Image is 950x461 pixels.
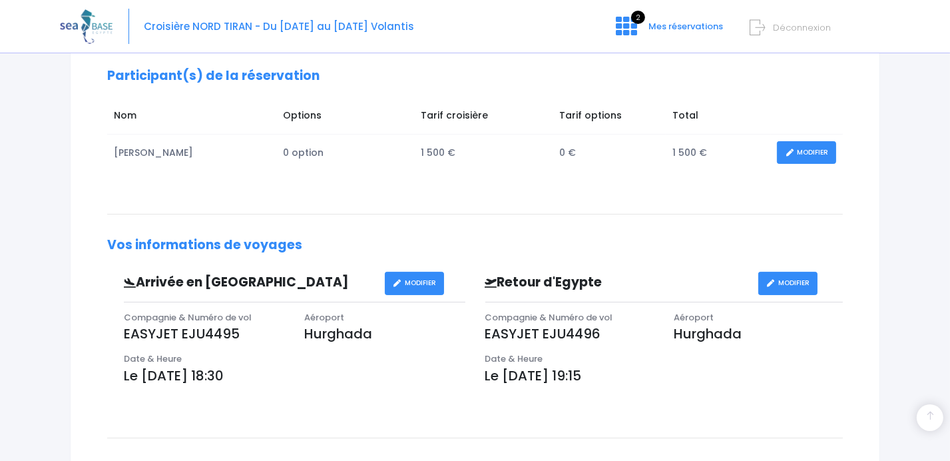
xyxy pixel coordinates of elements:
td: Options [276,102,414,134]
p: Hurghada [304,324,465,344]
p: Le [DATE] 18:30 [124,366,465,386]
h2: Participant(s) de la réservation [107,69,843,84]
a: MODIFIER [385,272,444,295]
td: Tarif options [553,102,666,134]
span: Date & Heure [485,352,543,365]
td: Nom [107,102,276,134]
h2: Vos informations de voyages [107,238,843,253]
span: Croisière NORD TIRAN - Du [DATE] au [DATE] Volantis [144,19,414,33]
a: 2 Mes réservations [605,25,731,37]
td: [PERSON_NAME] [107,135,276,171]
span: 2 [631,11,645,24]
p: Le [DATE] 19:15 [485,366,843,386]
span: Aéroport [674,311,714,324]
span: Date & Heure [124,352,182,365]
p: EASYJET EJU4495 [124,324,284,344]
a: MODIFIER [777,141,836,165]
span: Aéroport [304,311,344,324]
h3: Retour d'Egypte [475,275,759,290]
h3: Arrivée en [GEOGRAPHIC_DATA] [114,275,385,290]
span: Déconnexion [773,21,831,34]
span: Mes réservations [648,20,723,33]
td: 1 500 € [414,135,553,171]
td: Total [666,102,771,134]
p: EASYJET EJU4496 [485,324,654,344]
a: MODIFIER [758,272,818,295]
p: Hurghada [674,324,843,344]
span: Compagnie & Numéro de vol [124,311,252,324]
td: 1 500 € [666,135,771,171]
td: Tarif croisière [414,102,553,134]
span: Compagnie & Numéro de vol [485,311,613,324]
span: 0 option [283,146,324,159]
td: 0 € [553,135,666,171]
